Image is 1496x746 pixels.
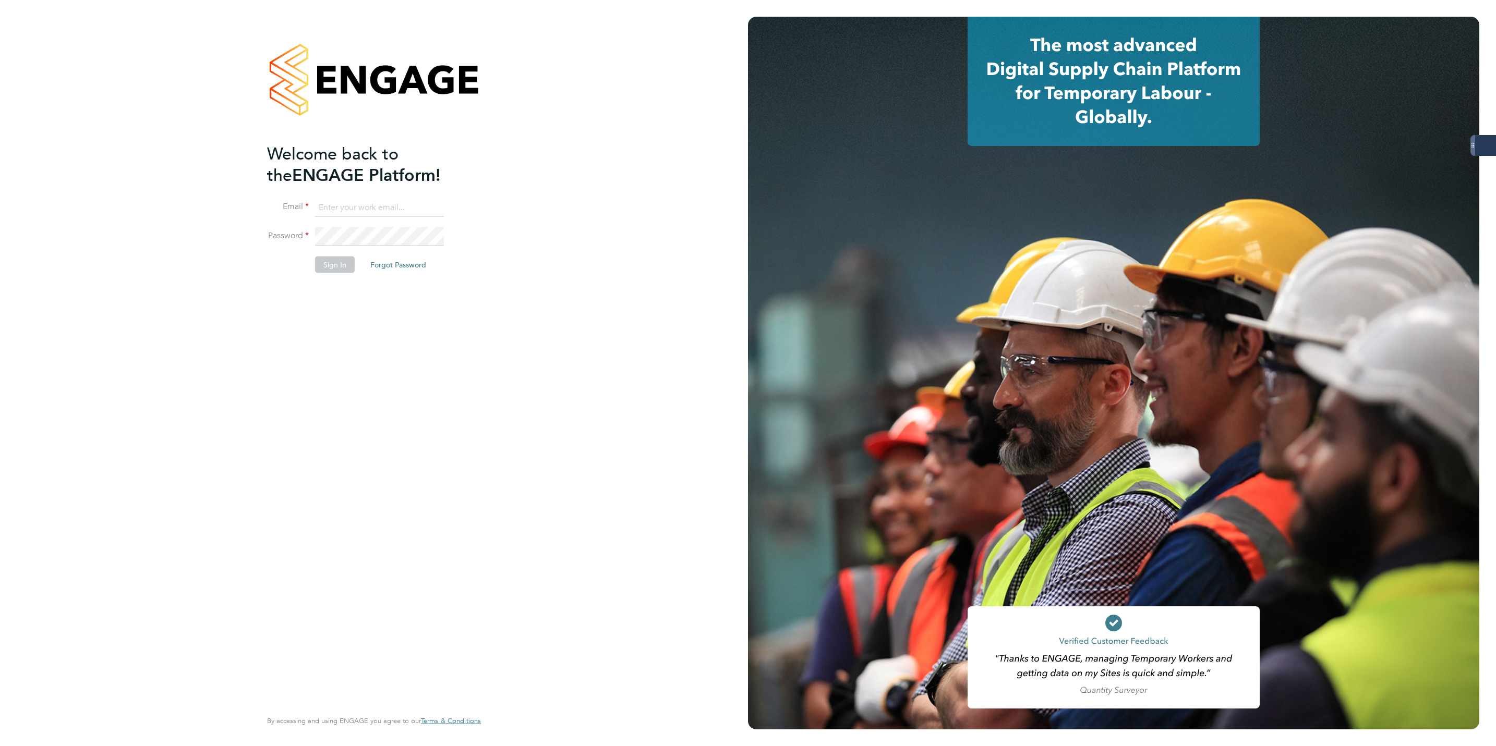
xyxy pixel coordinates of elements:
[267,230,309,241] label: Password
[315,256,355,273] button: Sign In
[267,143,470,186] h2: ENGAGE Platform!
[362,256,435,273] button: Forgot Password
[421,717,481,725] a: Terms & Conditions
[267,716,481,725] span: By accessing and using ENGAGE you agree to our
[267,143,399,185] span: Welcome back to the
[315,198,444,217] input: Enter your work email...
[267,201,309,212] label: Email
